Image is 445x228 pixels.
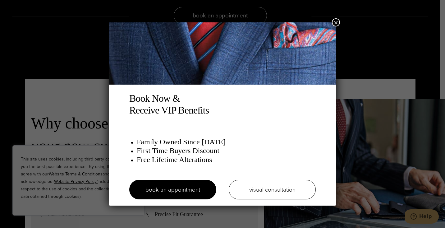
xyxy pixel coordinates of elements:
[229,180,316,199] a: visual consultation
[129,180,216,199] a: book an appointment
[129,92,316,116] h2: Book Now & Receive VIP Benefits
[137,137,316,147] h3: Family Owned Since [DATE]
[137,146,316,155] h3: First Time Buyers Discount
[137,155,316,164] h3: Free Lifetime Alterations
[14,4,27,10] span: Help
[332,18,340,26] button: Close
